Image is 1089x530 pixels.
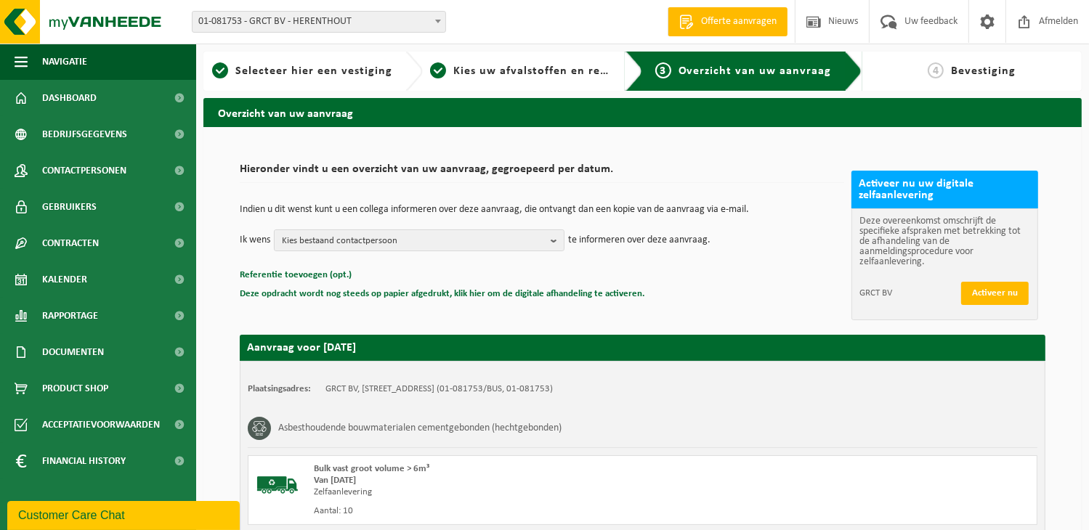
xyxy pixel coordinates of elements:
a: Offerte aanvragen [668,7,788,36]
span: 01-081753 - GRCT BV - HERENTHOUT [192,11,446,33]
span: GRCT BV [859,288,960,299]
p: Deze overeenkomst omschrijft de specifieke afspraken met betrekking tot de afhandeling van de aan... [859,216,1030,267]
div: Zelfaanlevering [314,486,701,498]
span: Documenten [42,334,104,370]
button: Deze opdracht wordt nog steeds op papier afgedrukt, klik hier om de digitale afhandeling te activ... [240,285,644,303]
p: te informeren over deze aanvraag. [568,229,711,251]
strong: Van [DATE] [314,476,356,485]
span: 2 [430,62,446,78]
span: Bulk vast groot volume > 6m³ [314,464,429,473]
h2: Overzicht van uw aanvraag [203,98,1082,126]
button: Kies bestaand contactpersoon [274,229,564,251]
strong: Aanvraag voor [DATE] [247,342,356,354]
td: GRCT BV, [STREET_ADDRESS] (01-081753/BUS, 01-081753) [325,383,553,395]
a: 1Selecteer hier een vestiging [211,62,394,80]
span: Contactpersonen [42,152,126,189]
p: Indien u dit wenst kunt u een collega informeren over deze aanvraag, die ontvangt dan een kopie v... [240,205,844,215]
h2: Hieronder vindt u een overzicht van uw aanvraag, gegroepeerd per datum. [240,163,844,183]
span: Financial History [42,443,126,479]
span: 01-081753 - GRCT BV - HERENTHOUT [193,12,445,32]
span: Product Shop [42,370,108,407]
span: Kies uw afvalstoffen en recipiënten [453,65,653,77]
span: Bevestiging [951,65,1016,77]
span: Selecteer hier een vestiging [235,65,392,77]
button: Referentie toevoegen (opt.) [240,266,352,285]
span: Offerte aanvragen [697,15,780,29]
span: Navigatie [42,44,87,80]
span: Overzicht van uw aanvraag [679,65,832,77]
span: 3 [655,62,671,78]
span: 1 [212,62,228,78]
span: Kalender [42,261,87,298]
a: 2Kies uw afvalstoffen en recipiënten [430,62,613,80]
span: Rapportage [42,298,98,334]
span: Bedrijfsgegevens [42,116,127,152]
span: Acceptatievoorwaarden [42,407,160,443]
button: Activeer nu [961,282,1029,305]
span: Gebruikers [42,189,97,225]
span: Dashboard [42,80,97,116]
h2: Activeer nu uw digitale zelfaanlevering [851,171,1038,208]
h3: Asbesthoudende bouwmaterialen cementgebonden (hechtgebonden) [278,417,562,440]
img: BL-SO-LV.png [256,463,299,507]
span: Contracten [42,225,99,261]
p: Ik wens [240,229,270,251]
span: Kies bestaand contactpersoon [282,230,545,252]
iframe: chat widget [7,498,243,530]
span: 4 [928,62,944,78]
div: Aantal: 10 [314,505,701,517]
strong: Plaatsingsadres: [248,384,311,394]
